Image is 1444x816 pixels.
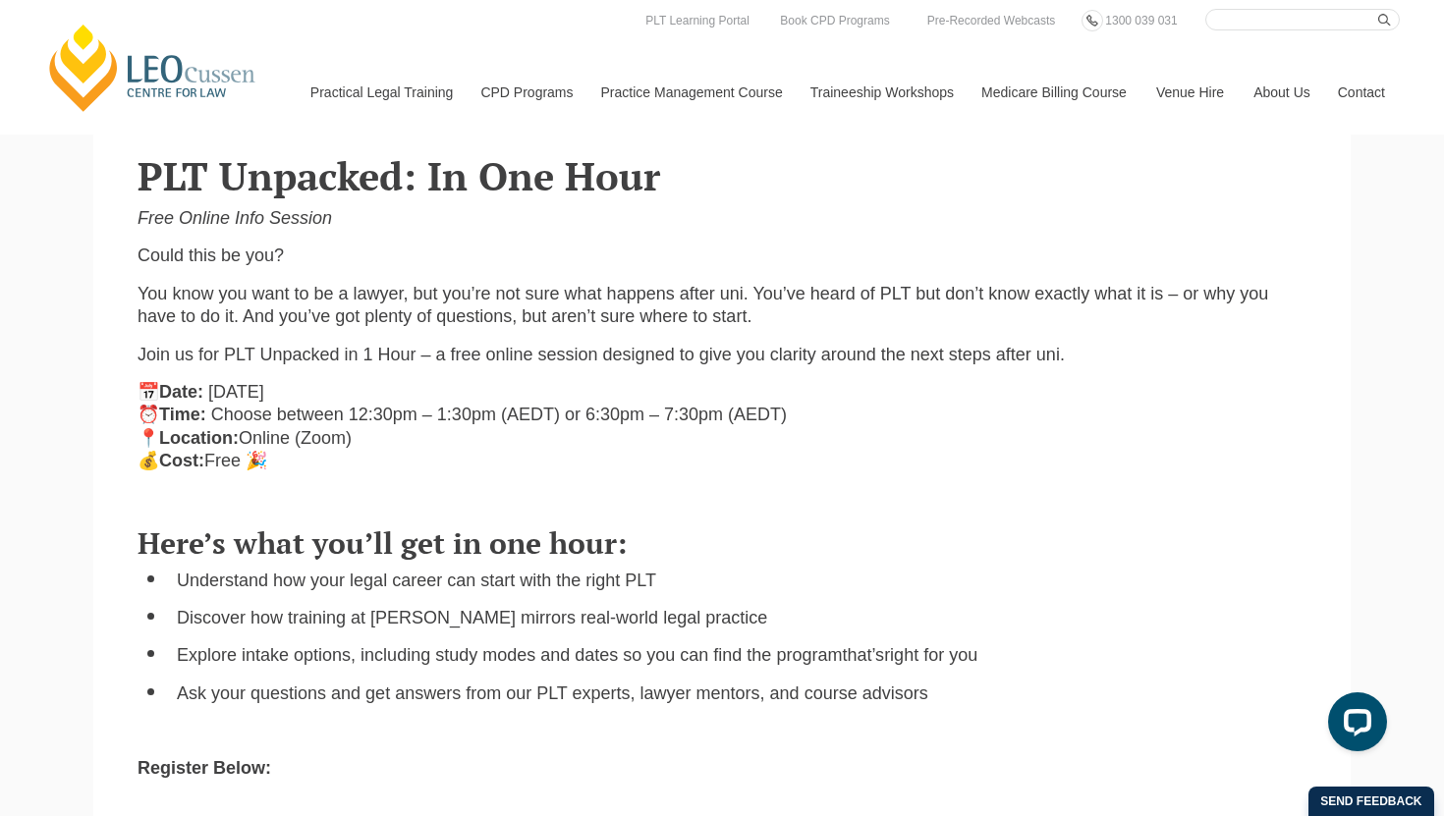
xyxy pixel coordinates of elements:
li: Understand how your legal career can start with the right PLT [177,570,1306,592]
a: Venue Hire [1141,50,1239,135]
a: Contact [1323,50,1400,135]
a: Book CPD Programs [775,10,894,31]
li: Ask your questions and get answers from our PLT experts, lawyer mentors, and course advisors [177,682,1306,705]
p: Join us for PLT Unpacked in 1 Hour – a free online session designed to give you clarity around th... [138,344,1306,366]
p: Could this be you? [138,245,1306,267]
p: 📅 ⏰ 📍 Online (Zoom) 💰 Free 🎉 [138,381,1306,473]
strong: Register Below: [138,758,271,778]
strong: Location: [159,428,239,448]
strong: Date: [159,382,203,402]
a: CPD Programs [466,50,585,135]
a: Practical Legal Training [296,50,467,135]
strong: Cost: [159,451,204,470]
a: Pre-Recorded Webcasts [922,10,1061,31]
strong: Time: [159,405,206,424]
li: Discover how training at [PERSON_NAME] mirrors real-world legal practice [177,607,1306,629]
a: [PERSON_NAME] Centre for Law [44,22,261,114]
span: 1300 039 031 [1105,14,1177,27]
span: Choose between 12:30pm – 1:30pm (AEDT) or 6:30pm – 7:30pm (AEDT) [211,405,787,424]
strong: PLT Unpacked: In One Hour [138,149,660,201]
a: Medicare Billing Course [967,50,1141,135]
span: [DATE] [208,382,264,402]
a: 1300 039 031 [1100,10,1182,31]
iframe: LiveChat chat widget [1312,684,1395,767]
a: PLT Learning Portal [640,10,754,31]
p: You know you want to be a lawyer, but you’re not sure what happens after uni. You’ve heard of PLT... [138,283,1306,329]
span: that’s [842,645,884,665]
span: Explore intake options, including study modes and dates so you can find the program [177,645,842,665]
span: right for you [884,645,977,665]
a: Traineeship Workshops [796,50,967,135]
span: Here’s what you’ll get in one hour: [138,523,627,563]
a: Practice Management Course [586,50,796,135]
i: Free Online Info Session [138,208,332,228]
a: About Us [1239,50,1323,135]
